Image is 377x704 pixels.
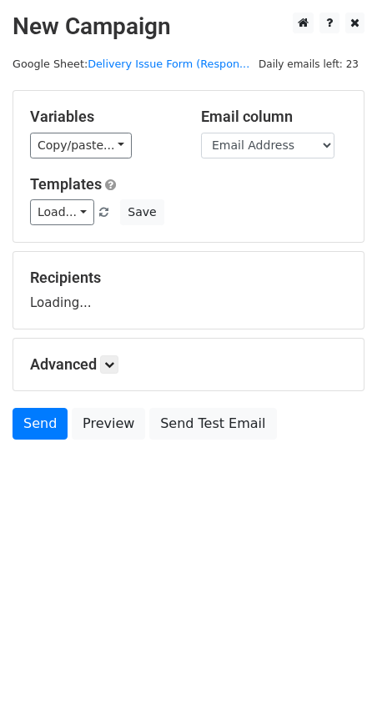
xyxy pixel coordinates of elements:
small: Google Sheet: [13,58,249,70]
a: Send [13,408,68,440]
h5: Advanced [30,355,347,374]
a: Delivery Issue Form (Respon... [88,58,249,70]
a: Load... [30,199,94,225]
a: Templates [30,175,102,193]
h5: Recipients [30,269,347,287]
span: Daily emails left: 23 [253,55,364,73]
a: Daily emails left: 23 [253,58,364,70]
div: Loading... [30,269,347,312]
a: Copy/paste... [30,133,132,158]
a: Preview [72,408,145,440]
h5: Email column [201,108,347,126]
a: Send Test Email [149,408,276,440]
button: Save [120,199,163,225]
h2: New Campaign [13,13,364,41]
h5: Variables [30,108,176,126]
